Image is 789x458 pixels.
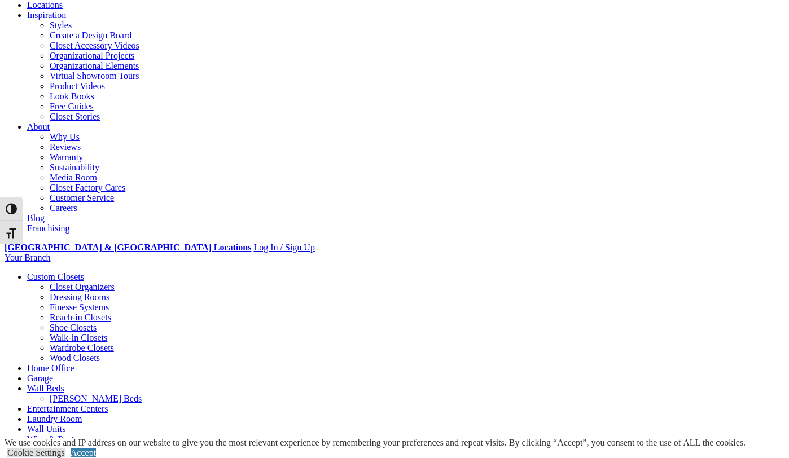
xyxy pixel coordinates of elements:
[5,243,251,252] a: [GEOGRAPHIC_DATA] & [GEOGRAPHIC_DATA] Locations
[50,323,97,332] a: Shoe Closets
[27,373,53,383] a: Garage
[50,292,109,302] a: Dressing Rooms
[50,173,97,182] a: Media Room
[27,223,70,233] a: Franchising
[50,61,139,71] a: Organizational Elements
[50,91,94,101] a: Look Books
[27,272,84,281] a: Custom Closets
[50,193,114,202] a: Customer Service
[50,203,77,213] a: Careers
[50,183,125,192] a: Closet Factory Cares
[50,30,131,40] a: Create a Design Board
[50,112,100,121] a: Closet Stories
[50,343,114,353] a: Wardrobe Closets
[27,424,65,434] a: Wall Units
[27,384,64,393] a: Wall Beds
[50,41,139,50] a: Closet Accessory Videos
[50,394,142,403] a: [PERSON_NAME] Beds
[253,243,314,252] a: Log In / Sign Up
[50,353,100,363] a: Wood Closets
[50,102,94,111] a: Free Guides
[50,312,111,322] a: Reach-in Closets
[5,438,746,448] div: We use cookies and IP address on our website to give you the most relevant experience by remember...
[50,162,99,172] a: Sustainability
[27,213,45,223] a: Blog
[27,10,66,20] a: Inspiration
[27,122,50,131] a: About
[5,253,50,262] a: Your Branch
[7,448,65,457] a: Cookie Settings
[50,51,134,60] a: Organizational Projects
[50,71,139,81] a: Virtual Showroom Tours
[27,404,108,413] a: Entertainment Centers
[50,142,81,152] a: Reviews
[27,363,74,373] a: Home Office
[27,414,82,424] a: Laundry Room
[50,132,80,142] a: Why Us
[50,20,72,30] a: Styles
[50,81,105,91] a: Product Videos
[50,333,107,342] a: Walk-in Closets
[50,302,109,312] a: Finesse Systems
[27,434,81,444] a: Wine & Pantry
[50,152,83,162] a: Warranty
[50,282,115,292] a: Closet Organizers
[71,448,96,457] a: Accept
